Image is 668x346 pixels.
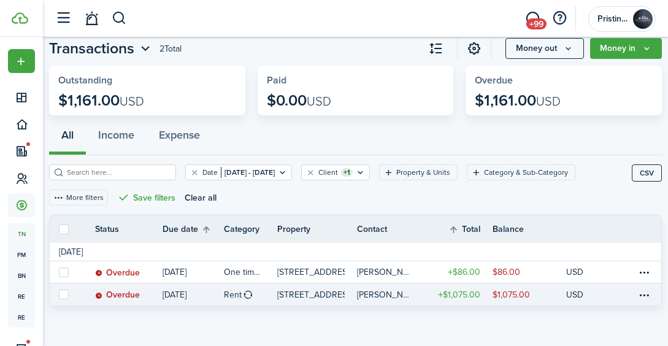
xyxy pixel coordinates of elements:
[597,15,628,23] span: Pristine Properties Management
[117,190,175,206] button: Save filters
[438,288,480,301] table-amount-title: $1,075.00
[221,167,275,178] filter-tag-value: [DATE] - [DATE]
[224,223,277,236] th: Category
[163,222,224,237] th: Sort
[448,222,493,237] th: Sort
[224,266,265,279] table-info-title: One time late fee
[95,283,163,306] a: Overdue
[467,164,575,180] filter-tag: Open filter
[590,38,662,59] button: Money in
[277,261,357,283] a: [STREET_ADDRESS]
[95,261,163,283] a: Overdue
[49,37,153,60] button: Transactions
[12,12,28,24] img: TenantCloud
[566,283,600,306] a: USD
[566,261,600,283] a: USD
[493,261,566,283] a: $86.00
[224,283,277,306] a: Rent
[357,290,412,300] table-profile-info-text: [PERSON_NAME]
[8,49,35,73] button: Open menu
[95,223,163,236] th: Status
[52,7,75,30] button: Open sidebar
[448,266,480,279] table-amount-title: $86.00
[112,8,127,29] button: Search
[536,92,561,110] span: USD
[493,223,566,236] th: Balance
[526,18,547,29] span: +99
[419,283,493,306] a: $1,075.00
[64,167,172,179] input: Search here...
[267,75,445,86] widget-stats-title: Paid
[493,266,520,279] table-amount-description: $86.00
[163,288,186,301] p: [DATE]
[301,164,370,180] filter-tag: Open filter
[419,261,493,283] a: $86.00
[318,167,338,178] filter-tag-label: Client
[566,288,583,301] p: USD
[632,164,662,182] button: CSV
[493,283,566,306] a: $1,075.00
[475,75,653,86] widget-stats-title: Overdue
[202,167,218,178] filter-tag-label: Date
[185,190,217,206] button: Clear all
[80,3,103,34] a: Notifications
[357,261,419,283] a: [PERSON_NAME]
[505,38,584,59] button: Open menu
[493,288,530,301] table-amount-description: $1,075.00
[224,288,242,301] table-info-title: Rent
[120,92,144,110] span: USD
[521,3,544,34] a: Messaging
[484,167,568,178] filter-tag-label: Category & Sub-Category
[163,261,224,283] a: [DATE]
[185,164,292,180] filter-tag: Open filter
[8,307,35,328] a: re
[163,266,186,279] p: [DATE]
[277,223,357,236] th: Property
[396,167,450,178] filter-tag-label: Property & Units
[357,283,419,306] a: [PERSON_NAME]
[379,164,458,180] filter-tag: Open filter
[95,290,140,300] status: Overdue
[341,168,353,177] filter-tag-counter: +1
[49,37,153,60] button: Open menu
[224,261,277,283] a: One time late fee
[305,167,316,177] button: Clear filter
[8,244,35,265] a: pm
[159,42,182,55] header-page-total: 2 Total
[8,223,35,244] a: tn
[277,283,357,306] a: [STREET_ADDRESS]
[190,167,200,177] button: Clear filter
[8,265,35,286] a: bn
[8,286,35,307] a: re
[633,9,653,29] img: Pristine Properties Management
[475,92,561,109] p: $1,161.00
[549,8,570,29] button: Open resource center
[49,190,108,206] button: More filters
[86,118,147,155] button: Income
[267,92,331,109] p: $0.00
[58,75,236,86] widget-stats-title: Outstanding
[58,92,144,109] p: $1,161.00
[163,283,224,306] a: [DATE]
[357,223,419,236] th: Contact
[50,245,92,258] td: [DATE]
[505,38,584,59] button: Money out
[95,268,140,278] status: Overdue
[566,266,583,279] p: USD
[357,267,412,277] table-profile-info-text: [PERSON_NAME]
[307,92,331,110] span: USD
[49,37,134,60] span: Transactions
[277,266,345,279] p: [STREET_ADDRESS]
[590,38,662,59] button: Open menu
[277,288,345,301] p: [STREET_ADDRESS]
[147,118,212,155] button: Expense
